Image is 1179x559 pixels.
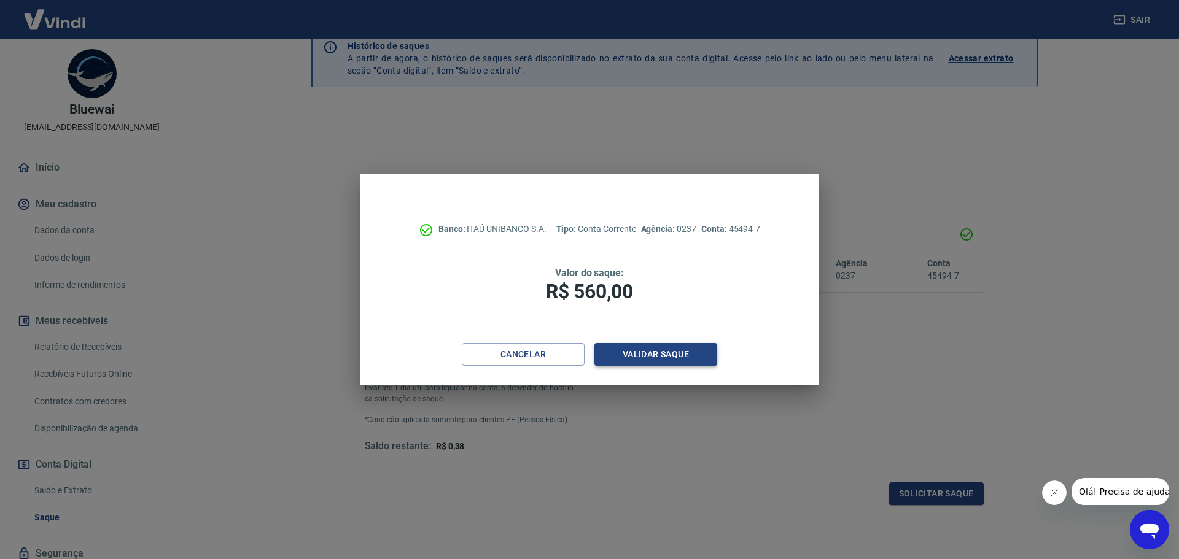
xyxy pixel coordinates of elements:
[594,343,717,366] button: Validar saque
[1072,478,1169,505] iframe: Mensagem da empresa
[556,223,636,236] p: Conta Corrente
[1042,480,1067,505] iframe: Fechar mensagem
[438,223,547,236] p: ITAÚ UNIBANCO S.A.
[701,224,729,234] span: Conta:
[556,224,578,234] span: Tipo:
[701,223,760,236] p: 45494-7
[641,223,696,236] p: 0237
[546,280,633,303] span: R$ 560,00
[7,9,103,18] span: Olá! Precisa de ajuda?
[438,224,467,234] span: Banco:
[555,267,624,279] span: Valor do saque:
[1130,510,1169,549] iframe: Botão para abrir a janela de mensagens
[641,224,677,234] span: Agência:
[462,343,585,366] button: Cancelar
